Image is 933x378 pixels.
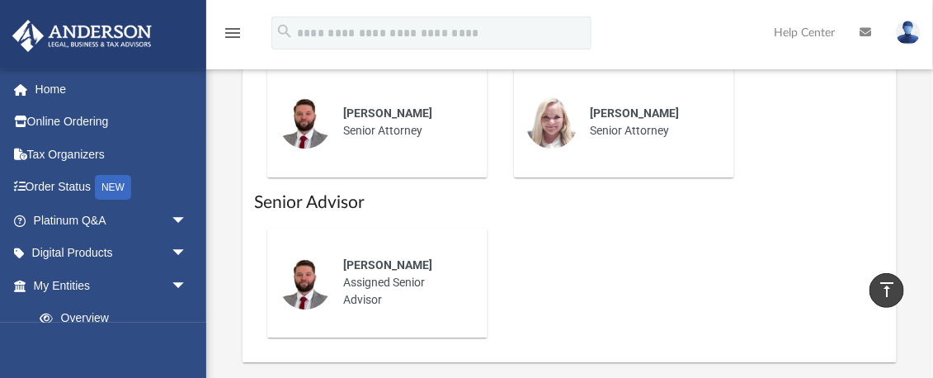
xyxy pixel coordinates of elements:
div: Senior Attorney [578,93,723,151]
span: arrow_drop_down [171,237,204,271]
a: Online Ordering [12,106,212,139]
a: Home [12,73,212,106]
a: My Entitiesarrow_drop_down [12,269,212,302]
a: Platinum Q&Aarrow_drop_down [12,204,212,237]
span: [PERSON_NAME] [343,258,432,272]
i: menu [223,23,243,43]
span: arrow_drop_down [171,204,204,238]
h1: Senior Advisor [254,191,885,215]
span: [PERSON_NAME] [343,106,432,120]
div: NEW [95,175,131,200]
a: Overview [23,302,212,335]
img: User Pic [896,21,921,45]
img: thumbnail [279,257,332,309]
span: arrow_drop_down [171,269,204,303]
a: vertical_align_top [869,273,904,308]
span: [PERSON_NAME] [590,106,679,120]
a: menu [223,31,243,43]
div: Senior Attorney [332,93,476,151]
i: search [276,22,294,40]
div: Assigned Senior Advisor [332,245,476,320]
img: Anderson Advisors Platinum Portal [7,20,157,52]
a: Order StatusNEW [12,171,212,205]
i: vertical_align_top [877,280,897,300]
a: Tax Organizers [12,138,212,171]
img: thumbnail [525,96,578,149]
a: Digital Productsarrow_drop_down [12,237,212,270]
img: thumbnail [279,96,332,149]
